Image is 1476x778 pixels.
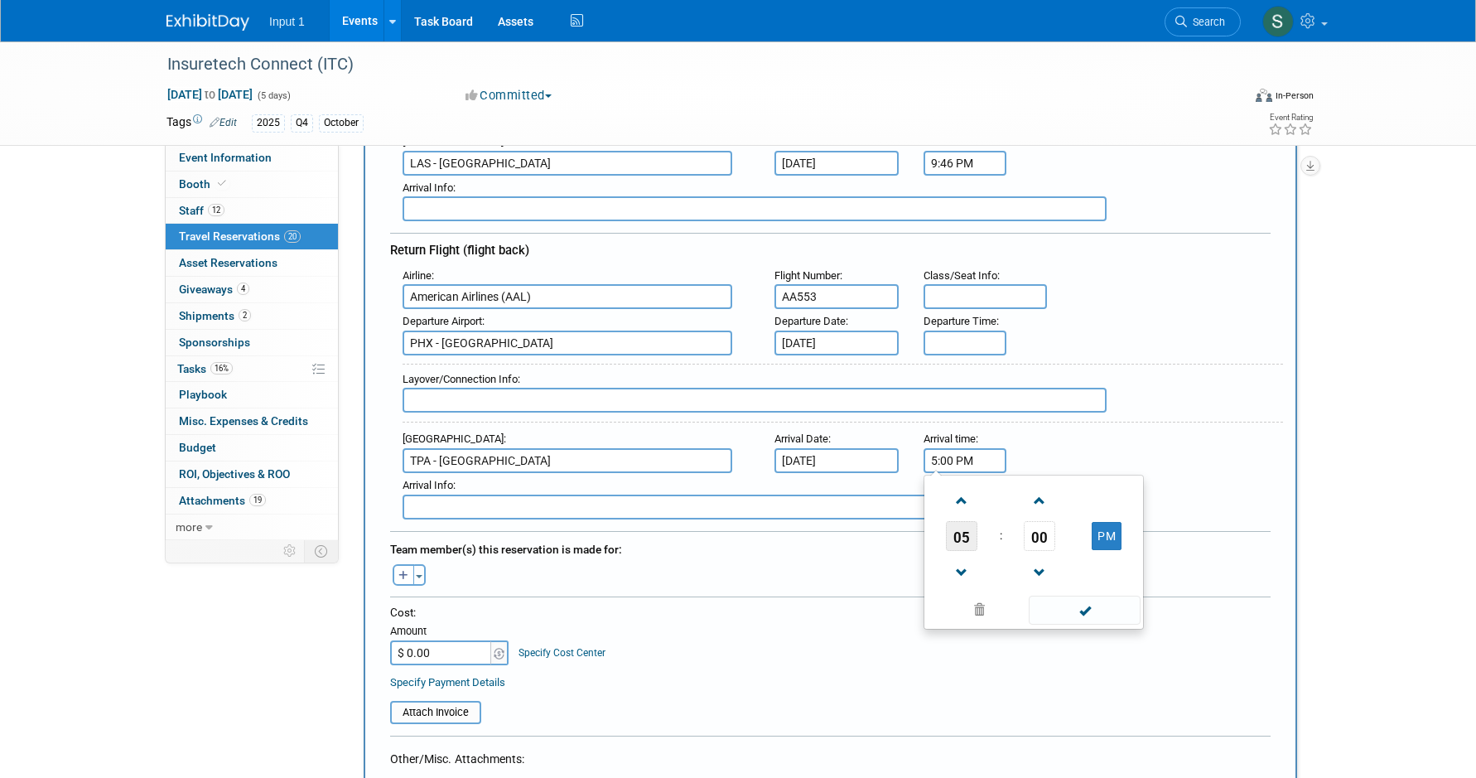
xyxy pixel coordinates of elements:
td: Tags [166,114,237,133]
span: Flight Number [774,269,840,282]
div: Event Format [1143,86,1314,111]
div: Team member(s) this reservation is made for: [390,534,1271,561]
span: Pick Minute [1024,521,1055,551]
span: Arrival time [924,432,976,445]
span: 4 [237,283,249,295]
span: Departure Airport [403,315,482,327]
div: Insuretech Connect (ITC) [162,50,1216,80]
span: Staff [179,204,224,217]
span: Budget [179,441,216,454]
small: : [403,181,456,194]
a: Staff12 [166,198,338,224]
img: ExhibitDay [166,14,249,31]
span: more [176,520,202,534]
span: Booth [179,177,229,191]
a: Decrement Hour [946,551,977,593]
span: [GEOGRAPHIC_DATA] [403,432,504,445]
a: Giveaways4 [166,277,338,302]
a: Search [1165,7,1241,36]
small: : [774,269,842,282]
small: : [403,315,485,327]
button: Committed [460,87,558,104]
img: Format-Inperson.png [1256,89,1272,102]
a: Edit [210,117,237,128]
small: : [403,479,456,491]
a: Increment Minute [1024,479,1055,521]
a: Increment Hour [946,479,977,521]
a: Clear selection [928,599,1030,622]
span: Input 1 [269,15,305,28]
span: [DATE] [DATE] [166,87,253,102]
div: In-Person [1275,89,1314,102]
div: Amount [390,624,510,640]
span: Layover/Connection Info [403,373,518,385]
a: Done [1028,600,1142,623]
small: : [774,432,831,445]
small: : [774,315,848,327]
span: ROI, Objectives & ROO [179,467,290,481]
a: Specify Payment Details [390,676,505,689]
span: Departure Date [774,315,846,327]
td: Toggle Event Tabs [305,540,339,562]
small: : [924,315,999,327]
a: Attachments19 [166,488,338,514]
span: 12 [208,204,224,216]
span: 20 [284,230,301,243]
span: Sponsorships [179,336,250,349]
small: : [403,432,506,445]
a: Shipments2 [166,303,338,329]
span: Attachments [179,494,266,507]
span: Arrival Info [403,479,453,491]
span: Search [1187,16,1225,28]
td: : [996,521,1006,551]
span: Giveaways [179,283,249,296]
div: October [319,114,364,132]
span: (5 days) [256,90,291,101]
a: Misc. Expenses & Credits [166,408,338,434]
span: 19 [249,494,266,506]
a: Travel Reservations20 [166,224,338,249]
span: Arrival Date [774,432,828,445]
a: Tasks16% [166,356,338,382]
span: Airline [403,269,432,282]
span: Return Flight (flight back) [390,243,529,258]
a: ROI, Objectives & ROO [166,461,338,487]
a: Booth [166,172,338,197]
div: 2025 [252,114,285,132]
span: Playbook [179,388,227,401]
i: Booth reservation complete [218,179,226,188]
a: Sponsorships [166,330,338,355]
span: Tasks [177,362,233,375]
small: : [924,269,1000,282]
div: Cost: [390,605,1271,621]
div: Other/Misc. Attachments: [390,751,524,771]
img: Susan Stout [1262,6,1294,37]
a: Budget [166,435,338,461]
a: Event Information [166,145,338,171]
td: Personalize Event Tab Strip [276,540,305,562]
div: Q4 [291,114,313,132]
span: Event Information [179,151,272,164]
a: Playbook [166,382,338,408]
span: Shipments [179,309,251,322]
span: to [202,88,218,101]
small: : [403,269,434,282]
span: 16% [210,362,233,375]
a: Specify Cost Center [519,647,605,659]
span: Pick Hour [946,521,977,551]
span: Misc. Expenses & Credits [179,414,308,428]
span: 2 [239,309,251,321]
span: Asset Reservations [179,256,277,269]
span: Class/Seat Info [924,269,997,282]
button: PM [1092,522,1121,550]
span: Arrival Info [403,181,453,194]
body: Rich Text Area. Press ALT-0 for help. [9,7,856,24]
a: more [166,515,338,540]
a: Asset Reservations [166,250,338,276]
span: Travel Reservations [179,230,301,243]
small: : [924,432,978,445]
a: Decrement Minute [1024,551,1055,593]
div: Event Rating [1268,114,1313,122]
span: Departure Time [924,315,996,327]
small: : [403,373,520,385]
